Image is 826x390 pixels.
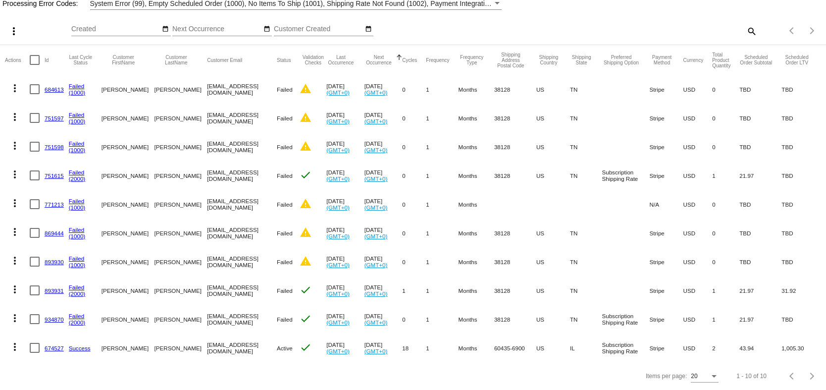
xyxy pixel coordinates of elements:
mat-cell: TBD [781,219,821,247]
a: Success [69,345,91,351]
a: (GMT+0) [364,204,388,211]
a: 869444 [45,230,64,236]
button: Next page [802,366,822,386]
a: (GMT+0) [326,290,350,297]
mat-cell: TN [570,75,602,104]
mat-cell: Months [459,132,494,161]
mat-header-cell: Validation Checks [300,45,326,75]
mat-cell: TBD [739,247,781,276]
mat-cell: TN [570,305,602,334]
span: Failed [277,316,293,323]
mat-cell: [PERSON_NAME] [155,334,207,362]
mat-cell: USD [683,247,713,276]
mat-cell: [EMAIL_ADDRESS][DOMAIN_NAME] [207,219,277,247]
mat-cell: 0 [712,247,739,276]
mat-cell: [PERSON_NAME] [102,334,155,362]
mat-cell: 0 [402,104,426,132]
span: 20 [691,373,697,380]
mat-cell: TN [570,219,602,247]
mat-cell: [PERSON_NAME] [155,132,207,161]
a: 684613 [45,86,64,93]
mat-cell: Subscription Shipping Rate [602,334,649,362]
mat-cell: Stripe [650,132,683,161]
mat-cell: 1 [402,276,426,305]
mat-icon: warning [300,255,311,267]
mat-cell: USD [683,104,713,132]
a: (GMT+0) [364,147,388,153]
a: (1000) [69,89,86,96]
mat-cell: [PERSON_NAME] [102,161,155,190]
mat-cell: TN [570,161,602,190]
span: Failed [277,201,293,208]
mat-cell: Months [459,305,494,334]
button: Change sorting for ShippingCountry [536,55,561,65]
mat-cell: Stripe [650,104,683,132]
a: (GMT+0) [326,89,350,96]
a: Failed [69,111,85,118]
mat-icon: date_range [263,25,270,33]
mat-cell: TBD [781,161,821,190]
mat-cell: Subscription Shipping Rate [602,305,649,334]
mat-cell: 38128 [494,276,536,305]
button: Change sorting for PreferredShippingOption [602,55,640,65]
mat-cell: [DATE] [326,334,364,362]
mat-cell: TN [570,132,602,161]
mat-header-cell: Total Product Quantity [712,45,739,75]
mat-cell: TBD [781,104,821,132]
mat-cell: 1,005.30 [781,334,821,362]
mat-cell: US [536,305,570,334]
mat-cell: 21.97 [739,305,781,334]
input: Customer Created [274,25,363,33]
a: (GMT+0) [364,262,388,268]
mat-icon: check [300,284,311,296]
mat-cell: USD [683,75,713,104]
mat-cell: 1 [426,132,458,161]
mat-cell: Months [459,247,494,276]
mat-cell: [DATE] [364,161,403,190]
a: 934870 [45,316,64,323]
mat-cell: USD [683,190,713,219]
mat-cell: [EMAIL_ADDRESS][DOMAIN_NAME] [207,190,277,219]
a: (GMT+0) [326,204,350,211]
span: Failed [277,230,293,236]
mat-cell: [PERSON_NAME] [102,247,155,276]
a: 771213 [45,201,64,208]
mat-icon: warning [300,111,311,123]
mat-cell: [EMAIL_ADDRESS][DOMAIN_NAME] [207,247,277,276]
mat-cell: TBD [781,132,821,161]
mat-cell: US [536,334,570,362]
a: 674527 [45,345,64,351]
mat-cell: US [536,75,570,104]
mat-cell: TBD [739,75,781,104]
mat-cell: [DATE] [364,75,403,104]
mat-cell: 1 [426,161,458,190]
mat-cell: [EMAIL_ADDRESS][DOMAIN_NAME] [207,161,277,190]
mat-icon: more_vert [9,168,21,180]
span: Failed [277,259,293,265]
a: Failed [69,140,85,147]
a: (GMT+0) [364,348,388,354]
mat-icon: check [300,313,311,325]
mat-cell: [PERSON_NAME] [155,190,207,219]
mat-cell: [DATE] [326,190,364,219]
mat-cell: TBD [739,132,781,161]
mat-cell: [DATE] [326,305,364,334]
mat-icon: more_vert [8,25,20,37]
mat-cell: 0 [712,219,739,247]
mat-icon: date_range [365,25,372,33]
mat-cell: 0 [402,219,426,247]
mat-cell: 1 [426,276,458,305]
button: Change sorting for FrequencyType [459,55,485,65]
mat-cell: Stripe [650,75,683,104]
mat-cell: [PERSON_NAME] [102,276,155,305]
mat-cell: US [536,276,570,305]
mat-cell: US [536,247,570,276]
mat-cell: [DATE] [364,219,403,247]
mat-icon: warning [300,198,311,210]
mat-cell: TBD [781,190,821,219]
button: Change sorting for Status [277,57,291,63]
mat-icon: warning [300,140,311,152]
mat-cell: 1 [712,276,739,305]
a: 751597 [45,115,64,121]
mat-cell: [DATE] [364,132,403,161]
